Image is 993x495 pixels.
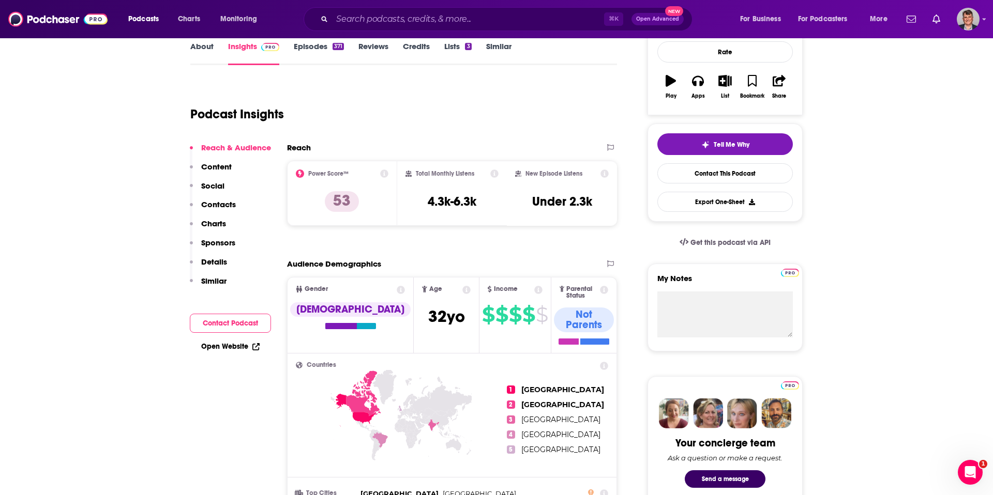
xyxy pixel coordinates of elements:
h2: Reach [287,143,311,152]
p: Reach & Audience [201,143,271,152]
button: Play [657,68,684,105]
div: Ask a question or make a request. [668,454,783,462]
h1: Podcast Insights [190,106,284,122]
span: Open Advanced [636,17,679,22]
span: $ [509,306,521,323]
h3: Under 2.3k [532,194,592,209]
div: Not Parents [554,307,614,332]
img: Podchaser Pro [781,381,799,390]
h2: Power Score™ [308,170,349,177]
span: More [870,12,887,26]
img: Barbara Profile [693,398,723,428]
p: 53 [325,191,359,212]
span: ⌘ K [604,12,623,26]
button: Apps [684,68,711,105]
p: Sponsors [201,238,235,247]
button: Similar [190,276,227,295]
span: [GEOGRAPHIC_DATA] [521,400,604,409]
span: Age [429,286,442,292]
a: Reviews [358,41,388,65]
button: open menu [733,11,794,27]
span: 1 [979,460,987,468]
a: Lists3 [444,41,471,65]
h2: Audience Demographics [287,259,381,269]
a: Show notifications dropdown [902,10,920,28]
span: [GEOGRAPHIC_DATA] [521,415,600,424]
div: Share [772,93,786,99]
label: My Notes [657,273,793,291]
button: Social [190,181,224,200]
span: Gender [305,286,328,292]
a: Credits [403,41,430,65]
a: Show notifications dropdown [928,10,944,28]
span: $ [482,306,494,323]
a: Charts [171,11,206,27]
button: Reach & Audience [190,143,271,162]
button: tell me why sparkleTell Me Why [657,133,793,155]
p: Social [201,181,224,191]
span: Countries [307,362,336,368]
span: Tell Me Why [714,141,749,149]
div: Apps [691,93,705,99]
img: Jon Profile [761,398,791,428]
h2: New Episode Listens [525,170,582,177]
span: Logged in as AndyShane [957,8,980,30]
a: Get this podcast via API [671,230,779,255]
input: Search podcasts, credits, & more... [332,11,604,27]
span: 4 [507,430,515,439]
button: Contacts [190,199,236,219]
h2: Total Monthly Listens [416,170,474,177]
img: Podchaser Pro [261,43,279,51]
a: InsightsPodchaser Pro [228,41,279,65]
iframe: Intercom live chat [958,460,983,485]
div: 371 [333,43,344,50]
span: Get this podcast via API [690,238,771,247]
button: Share [766,68,793,105]
img: Podchaser - Follow, Share and Rate Podcasts [8,9,108,29]
span: For Podcasters [798,12,848,26]
span: For Business [740,12,781,26]
button: Bookmark [739,68,765,105]
span: 32 yo [428,306,465,327]
img: Jules Profile [727,398,757,428]
span: Charts [178,12,200,26]
a: Pro website [781,267,799,277]
button: open menu [863,11,900,27]
a: Open Website [201,342,260,351]
img: Sydney Profile [659,398,689,428]
span: 1 [507,385,515,394]
a: About [190,41,214,65]
span: $ [495,306,508,323]
div: Rate [657,41,793,63]
button: Show profile menu [957,8,980,30]
button: open menu [213,11,270,27]
p: Charts [201,219,226,228]
p: Similar [201,276,227,286]
p: Contacts [201,199,236,209]
a: Contact This Podcast [657,163,793,183]
span: 3 [507,415,515,424]
div: 3 [465,43,471,50]
button: Open AdvancedNew [631,13,684,25]
div: Bookmark [740,93,764,99]
span: [GEOGRAPHIC_DATA] [521,385,604,394]
p: Details [201,257,227,267]
span: Income [494,286,518,292]
div: Search podcasts, credits, & more... [313,7,702,31]
button: Contact Podcast [190,314,271,333]
button: Content [190,162,232,181]
div: List [721,93,729,99]
span: $ [536,306,548,323]
a: Similar [486,41,511,65]
span: Monitoring [220,12,257,26]
span: 2 [507,400,515,409]
span: Podcasts [128,12,159,26]
button: open menu [791,11,863,27]
button: Export One-Sheet [657,192,793,212]
img: tell me why sparkle [701,141,710,149]
span: New [665,6,684,16]
button: Details [190,257,227,276]
span: [GEOGRAPHIC_DATA] [521,445,600,454]
button: open menu [121,11,172,27]
span: $ [522,306,535,323]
